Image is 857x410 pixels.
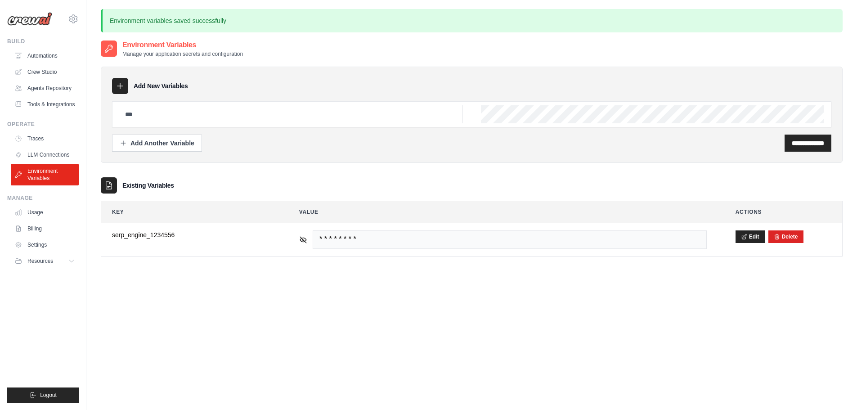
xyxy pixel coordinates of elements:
a: Agents Repository [11,81,79,95]
p: Environment variables saved successfully [101,9,843,32]
button: Delete [774,233,798,240]
a: Crew Studio [11,65,79,79]
div: Add Another Variable [120,139,194,148]
div: Build [7,38,79,45]
a: Usage [11,205,79,220]
a: Billing [11,221,79,236]
span: Resources [27,257,53,265]
button: Add Another Variable [112,135,202,152]
a: Tools & Integrations [11,97,79,112]
span: serp_engine_1234556 [112,230,270,239]
button: Edit [736,230,765,243]
h3: Existing Variables [122,181,174,190]
a: LLM Connections [11,148,79,162]
a: Automations [11,49,79,63]
th: Key [101,201,281,223]
a: Environment Variables [11,164,79,185]
th: Value [288,201,718,223]
h3: Add New Variables [134,81,188,90]
th: Actions [725,201,842,223]
img: Logo [7,12,52,26]
span: Logout [40,392,57,399]
h2: Environment Variables [122,40,243,50]
a: Settings [11,238,79,252]
a: Traces [11,131,79,146]
button: Resources [11,254,79,268]
div: Manage [7,194,79,202]
button: Logout [7,387,79,403]
p: Manage your application secrets and configuration [122,50,243,58]
div: Operate [7,121,79,128]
